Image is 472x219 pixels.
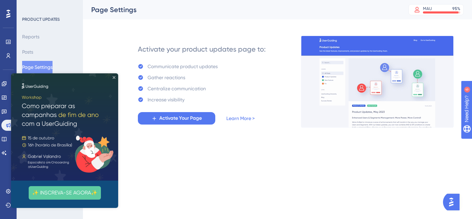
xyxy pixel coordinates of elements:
[159,114,202,122] span: Activate Your Page
[16,2,43,10] span: Need Help?
[226,114,255,122] a: Learn More >
[148,73,185,82] div: Gather reactions
[301,36,454,128] img: 253145e29d1258e126a18a92d52e03bb.gif
[443,192,464,212] iframe: UserGuiding AI Assistant Launcher
[452,6,460,11] div: 95 %
[138,44,266,54] div: Activate your product updates page to:
[22,30,39,43] button: Reports
[138,112,215,125] button: Activate Your Page
[148,84,206,93] div: Centralize communication
[91,5,391,15] div: Page Settings
[148,95,185,104] div: Increase visibility
[22,61,53,73] button: Page Settings
[22,17,60,22] div: PRODUCT UPDATES
[18,113,90,126] button: ✨ INSCREVA-SE AGORA✨
[102,3,104,6] div: Close Preview
[22,46,33,58] button: Posts
[148,62,218,71] div: Communicate product updates
[48,3,50,9] div: 6
[423,6,432,11] div: MAU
